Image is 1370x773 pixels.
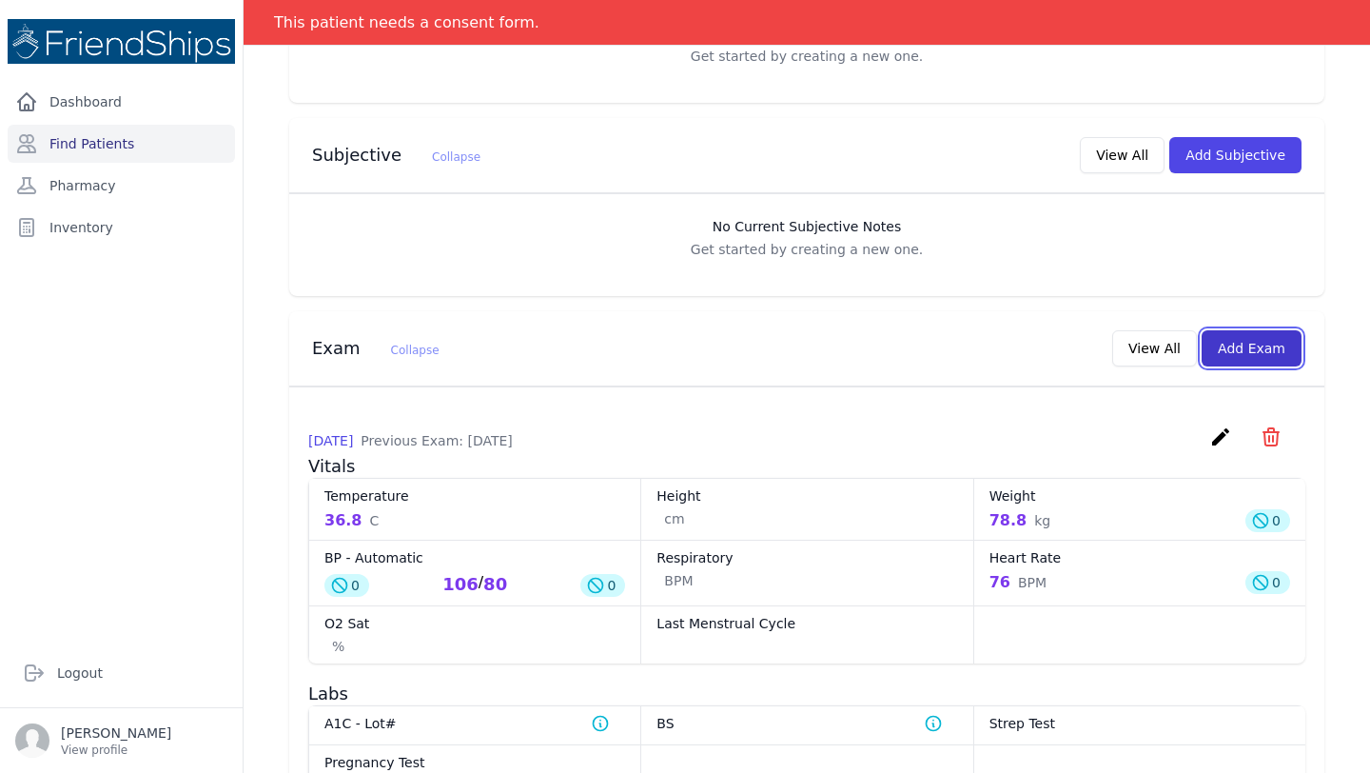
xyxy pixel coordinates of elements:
[656,714,957,733] dt: BS
[15,654,227,692] a: Logout
[1034,511,1050,530] span: kg
[1209,434,1237,452] a: create
[989,509,1050,532] div: 78.8
[312,337,440,360] h3: Exam
[61,723,171,743] p: [PERSON_NAME]
[664,509,684,528] span: cm
[8,208,235,247] a: Inventory
[656,486,957,505] dt: Height
[312,144,480,167] h3: Subjective
[324,574,369,597] div: 0
[332,637,344,656] span: %
[308,217,1305,236] h3: No Current Subjective Notes
[664,571,693,590] span: BPM
[308,47,1305,66] p: Get started by creating a new one.
[324,509,379,532] div: 36.8
[989,548,1290,567] dt: Heart Rate
[656,614,957,633] dt: Last Menstrual Cycle
[1209,426,1232,448] i: create
[442,571,507,598] div: /
[1245,509,1290,532] div: 0
[8,125,235,163] a: Find Patients
[442,571,479,598] div: 106
[308,456,355,476] span: Vitals
[580,574,625,597] div: 0
[324,486,625,505] dt: Temperature
[369,511,379,530] span: C
[324,753,625,772] dt: Pregnancy Test
[8,19,235,64] img: Medical Missions EMR
[1112,330,1197,367] button: View All
[1018,573,1047,592] span: BPM
[989,571,1047,594] div: 76
[15,723,227,758] a: [PERSON_NAME] View profile
[308,684,348,704] span: Labs
[1245,571,1290,594] div: 0
[1080,137,1164,173] button: View All
[324,548,625,567] dt: BP - Automatic
[8,83,235,121] a: Dashboard
[61,743,171,758] p: View profile
[324,714,625,733] dt: A1C - Lot#
[432,150,480,164] span: Collapse
[361,433,512,448] span: Previous Exam: [DATE]
[483,571,507,598] div: 80
[1202,330,1301,367] button: Add Exam
[324,614,625,633] dt: O2 Sat
[989,714,1290,733] dt: Strep Test
[1169,137,1301,173] button: Add Subjective
[308,240,1305,259] p: Get started by creating a new one.
[308,431,513,450] p: [DATE]
[8,167,235,205] a: Pharmacy
[656,548,957,567] dt: Respiratory
[989,486,1290,505] dt: Weight
[391,344,440,357] span: Collapse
